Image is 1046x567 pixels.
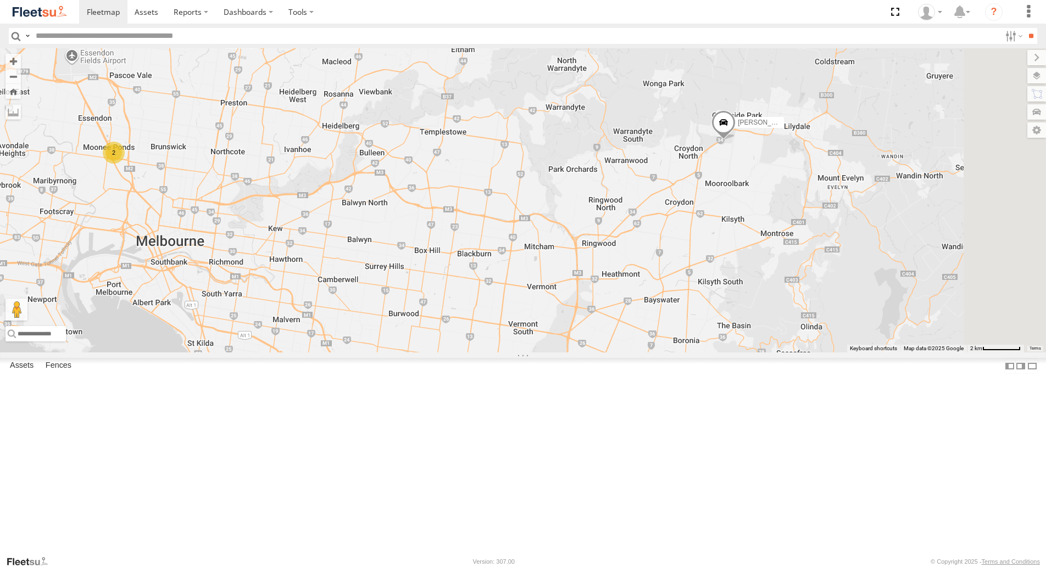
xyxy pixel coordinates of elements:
img: fleetsu-logo-horizontal.svg [11,4,68,19]
label: Measure [5,104,21,120]
label: Map Settings [1027,122,1046,138]
span: Map data ©2025 Google [904,345,964,351]
i: ? [985,3,1003,21]
div: Version: 307.00 [473,558,515,565]
label: Dock Summary Table to the Left [1004,358,1015,374]
div: 2 [103,142,125,164]
label: Search Filter Options [1001,28,1025,44]
button: Zoom out [5,69,21,84]
label: Dock Summary Table to the Right [1015,358,1026,374]
button: Map Scale: 2 km per 66 pixels [967,345,1024,352]
a: Terms and Conditions [982,558,1040,565]
label: Hide Summary Table [1027,358,1038,374]
span: [PERSON_NAME] [738,119,792,126]
div: © Copyright 2025 - [931,558,1040,565]
span: 2 km [970,345,982,351]
label: Search Query [23,28,32,44]
button: Zoom Home [5,84,21,99]
label: Assets [4,358,39,374]
button: Zoom in [5,54,21,69]
button: Keyboard shortcuts [850,345,897,352]
a: Terms (opens in new tab) [1030,346,1041,350]
label: Fences [40,358,77,374]
div: Peter Edwardes [914,4,946,20]
a: Visit our Website [6,556,57,567]
button: Drag Pegman onto the map to open Street View [5,299,27,321]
